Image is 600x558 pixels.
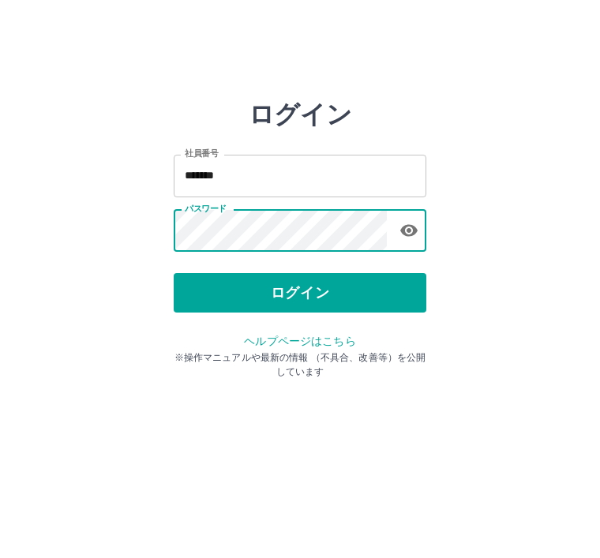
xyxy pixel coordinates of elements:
button: ログイン [174,273,426,313]
label: 社員番号 [185,148,218,159]
a: ヘルプページはこちら [244,335,355,347]
label: パスワード [185,203,227,215]
h2: ログイン [249,99,352,129]
p: ※操作マニュアルや最新の情報 （不具合、改善等）を公開しています [174,350,426,379]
